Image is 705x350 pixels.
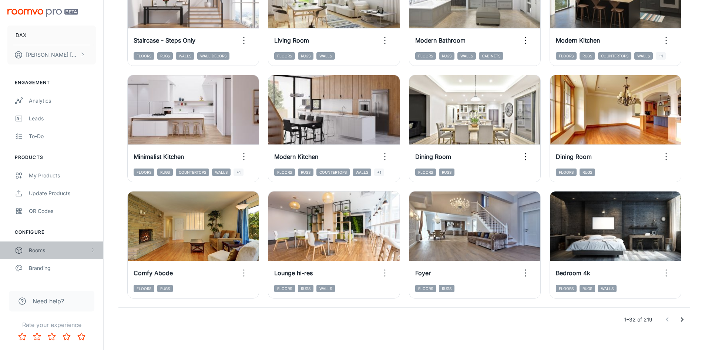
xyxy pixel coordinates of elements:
span: Walls [316,285,335,292]
p: Rate your experience [6,320,97,329]
h6: Dining Room [415,152,451,161]
h6: Foyer [415,269,431,277]
span: Rugs [439,285,454,292]
button: Rate 2 star [30,329,44,344]
span: Floors [556,169,577,176]
span: +1 [374,169,384,176]
span: Need help? [33,297,64,306]
span: Floors [274,169,295,176]
p: DAX [16,31,27,39]
span: Rugs [298,52,313,60]
span: Floors [556,285,577,292]
h6: Comfy Abode [134,269,173,277]
h6: Modern Kitchen [274,152,318,161]
span: Floors [134,52,154,60]
span: Rugs [439,169,454,176]
span: Walls [353,169,371,176]
span: Floors [415,52,436,60]
div: To-do [29,132,96,140]
span: Rugs [580,52,595,60]
span: Floors [274,52,295,60]
span: Rugs [439,52,454,60]
div: Rooms [29,246,90,254]
h6: Lounge hi-res [274,269,313,277]
span: Floors [415,285,436,292]
span: Walls [457,52,476,60]
h6: Minimalist Kitchen [134,152,184,161]
button: Rate 1 star [15,329,30,344]
span: Walls [598,285,617,292]
div: Texts [29,282,96,290]
div: Analytics [29,97,96,105]
button: Rate 4 star [59,329,74,344]
span: Walls [212,169,231,176]
img: Roomvo PRO Beta [7,9,78,17]
span: Cabinets [479,52,503,60]
span: Rugs [157,285,173,292]
span: +1 [656,52,666,60]
h6: Living Room [274,36,309,45]
span: Rugs [298,169,313,176]
h6: Dining Room [556,152,592,161]
span: Floors [274,285,295,292]
button: Rate 3 star [44,329,59,344]
span: Rugs [580,169,595,176]
span: Walls [176,52,194,60]
span: Rugs [298,285,313,292]
div: Leads [29,114,96,123]
h6: Modern Kitchen [556,36,600,45]
p: 1–32 of 219 [624,316,652,324]
button: Rate 5 star [74,329,89,344]
div: My Products [29,171,96,180]
span: Rugs [580,285,595,292]
span: Countertops [598,52,631,60]
h6: Bedroom 4k [556,269,590,277]
span: Rugs [157,169,173,176]
div: QR Codes [29,207,96,215]
span: Walls [634,52,653,60]
span: Walls [316,52,335,60]
p: [PERSON_NAME] [PERSON_NAME] [26,51,78,59]
h6: Modern Bathroom [415,36,466,45]
span: Wall Decors [197,52,229,60]
div: Update Products [29,189,96,197]
span: Rugs [157,52,173,60]
span: Floors [134,169,154,176]
h6: Staircase - Steps Only [134,36,195,45]
button: [PERSON_NAME] [PERSON_NAME] [7,45,96,64]
span: Floors [134,285,154,292]
span: +1 [234,169,244,176]
span: Countertops [176,169,209,176]
span: Floors [415,169,436,176]
button: Go to next page [675,312,689,327]
button: DAX [7,26,96,45]
div: Branding [29,264,96,272]
span: Floors [556,52,577,60]
span: Countertops [316,169,350,176]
